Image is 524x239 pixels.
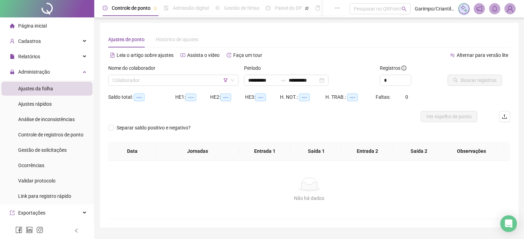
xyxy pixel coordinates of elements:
[134,94,145,101] span: --:--
[227,53,231,58] span: history
[173,5,209,11] span: Admissão digital
[315,6,320,10] span: book
[18,117,75,122] span: Análise de inconsistências
[18,38,41,44] span: Cadastros
[280,93,325,101] div: H. NOT.:
[376,94,391,100] span: Faltas:
[114,124,193,132] span: Separar saldo positivo e negativo?
[18,69,50,75] span: Administração
[457,52,508,58] span: Alternar para versão lite
[415,5,454,13] span: Garimpo/Criantili - O GARIMPO
[108,142,156,161] th: Data
[74,228,79,233] span: left
[239,142,290,161] th: Entrada 1
[10,39,15,44] span: user-add
[299,94,310,101] span: --:--
[233,52,262,58] span: Faça um tour
[492,6,498,12] span: bell
[10,54,15,59] span: file
[500,215,517,232] div: Open Intercom Messenger
[444,147,499,155] span: Observações
[103,6,108,10] span: clock-circle
[108,37,145,42] span: Ajustes de ponto
[502,114,507,119] span: upload
[220,94,231,101] span: --:--
[476,6,482,12] span: notification
[18,23,47,29] span: Página inicial
[448,75,502,86] button: Buscar registros
[18,193,71,199] span: Link para registro rápido
[245,93,280,101] div: HE 3:
[335,6,340,10] span: ellipsis
[36,226,43,233] span: instagram
[393,142,444,161] th: Saída 2
[401,66,406,70] span: info-circle
[450,53,455,58] span: swap
[156,142,239,161] th: Jornadas
[26,226,33,233] span: linkedin
[275,5,302,11] span: Painel do DP
[244,64,265,72] label: Período
[117,52,174,58] span: Leia o artigo sobre ajustes
[18,101,52,107] span: Ajustes rápidos
[460,5,468,13] img: sparkle-icon.fc2bf0ac1784a2077858766a79e2daf3.svg
[401,6,407,12] span: search
[18,178,56,184] span: Validar protocolo
[342,142,393,161] th: Entrada 2
[405,94,408,100] span: 0
[230,78,235,82] span: down
[18,163,44,168] span: Ocorrências
[180,53,185,58] span: youtube
[18,147,67,153] span: Gestão de solicitações
[223,78,228,82] span: filter
[215,6,220,10] span: sun
[10,23,15,28] span: home
[439,142,504,161] th: Observações
[224,5,259,11] span: Gestão de férias
[18,86,53,91] span: Ajustes da folha
[164,6,169,10] span: file-done
[175,93,210,101] div: HE 1:
[187,52,220,58] span: Assista o vídeo
[280,77,286,83] span: to
[325,93,376,101] div: H. TRAB.:
[280,77,286,83] span: swap-right
[156,37,198,42] span: Histórico de ajustes
[18,132,83,137] span: Controle de registros de ponto
[108,64,160,72] label: Nome do colaborador
[10,69,15,74] span: lock
[255,94,266,101] span: --:--
[380,64,406,72] span: Registros
[110,53,115,58] span: file-text
[290,142,342,161] th: Saída 1
[117,194,502,202] div: Não há dados
[210,93,245,101] div: HE 2:
[505,3,515,14] img: 2226
[18,54,40,59] span: Relatórios
[153,6,157,10] span: pushpin
[266,6,271,10] span: dashboard
[421,111,477,122] button: Ver espelho de ponto
[185,94,196,101] span: --:--
[15,226,22,233] span: facebook
[18,210,45,216] span: Exportações
[10,210,15,215] span: export
[112,5,150,11] span: Controle de ponto
[305,6,309,10] span: pushpin
[347,94,358,101] span: --:--
[108,93,175,101] div: Saldo total:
